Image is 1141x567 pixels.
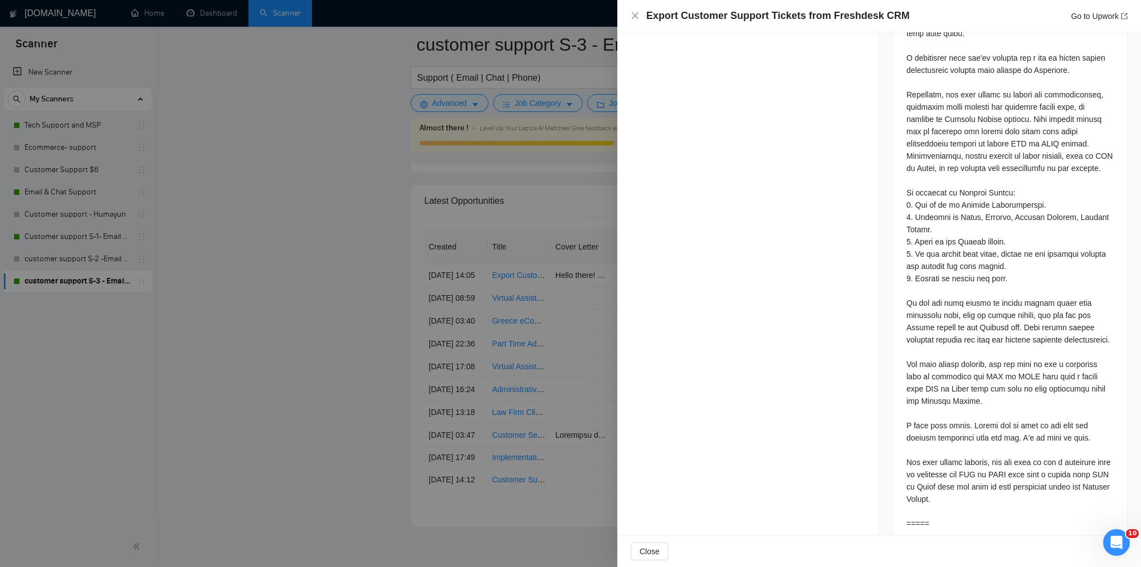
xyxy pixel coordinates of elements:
a: Go to Upworkexport [1071,12,1128,21]
span: 10 [1126,529,1139,538]
h4: Export Customer Support Tickets from Freshdesk CRM [646,9,910,23]
span: close [631,11,640,20]
button: Close [631,11,640,21]
span: Close [640,545,660,558]
span: export [1121,13,1128,19]
button: Close [631,542,669,560]
iframe: Intercom live chat [1103,529,1130,556]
